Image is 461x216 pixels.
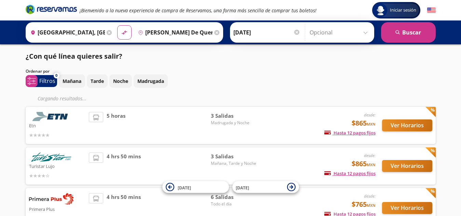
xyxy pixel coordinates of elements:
span: $865 [352,118,376,128]
p: Noche [113,77,128,85]
em: desde: [364,153,376,158]
span: $865 [352,159,376,169]
button: Tarde [87,74,108,88]
input: Buscar Origen [28,24,105,41]
span: Hasta 12 pagos fijos [324,170,376,176]
span: Todo el día [211,201,259,207]
span: 4 hrs 50 mins [107,153,141,179]
span: Hasta 12 pagos fijos [324,130,376,136]
span: Iniciar sesión [387,7,419,14]
span: 3 Salidas [211,112,259,120]
button: [DATE] [162,181,229,193]
p: Mañana [63,77,81,85]
small: MXN [367,121,376,127]
span: Mañana, Tarde y Noche [211,160,259,167]
p: ¿Con qué línea quieres salir? [26,51,122,61]
span: $765 [352,199,376,210]
em: ¡Bienvenido a la nueva experiencia de compra de Reservamos, una forma más sencilla de comprar tus... [80,7,316,14]
span: 0 [55,73,57,78]
button: Noche [109,74,132,88]
p: Etn [29,121,86,129]
button: Madrugada [134,74,168,88]
button: Mañana [59,74,85,88]
button: English [427,6,436,15]
p: Turistar Lujo [29,162,86,170]
button: Ver Horarios [382,119,432,131]
button: Ver Horarios [382,202,432,214]
p: Filtros [39,77,55,85]
p: Tarde [91,77,104,85]
input: Buscar Destino [135,24,213,41]
button: [DATE] [232,181,299,193]
span: [DATE] [236,185,249,190]
span: Madrugada y Noche [211,120,259,126]
p: Ordenar por [26,68,50,74]
small: MXN [367,162,376,167]
input: Elegir Fecha [233,24,300,41]
span: 6 Salidas [211,193,259,201]
p: Madrugada [137,77,164,85]
em: desde: [364,112,376,118]
p: Primera Plus [29,205,86,213]
i: Brand Logo [26,4,77,14]
span: [DATE] [178,185,191,190]
a: Brand Logo [26,4,77,16]
span: 3 Salidas [211,153,259,160]
img: Primera Plus [29,193,73,205]
em: Cargando resultados ... [38,95,86,102]
em: desde: [364,193,376,199]
button: Ver Horarios [382,160,432,172]
input: Opcional [310,24,371,41]
img: Turistar Lujo [29,153,73,162]
button: Buscar [381,22,436,43]
small: MXN [367,203,376,208]
img: Etn [29,112,73,121]
button: 0Filtros [26,75,57,87]
span: 5 horas [107,112,125,139]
